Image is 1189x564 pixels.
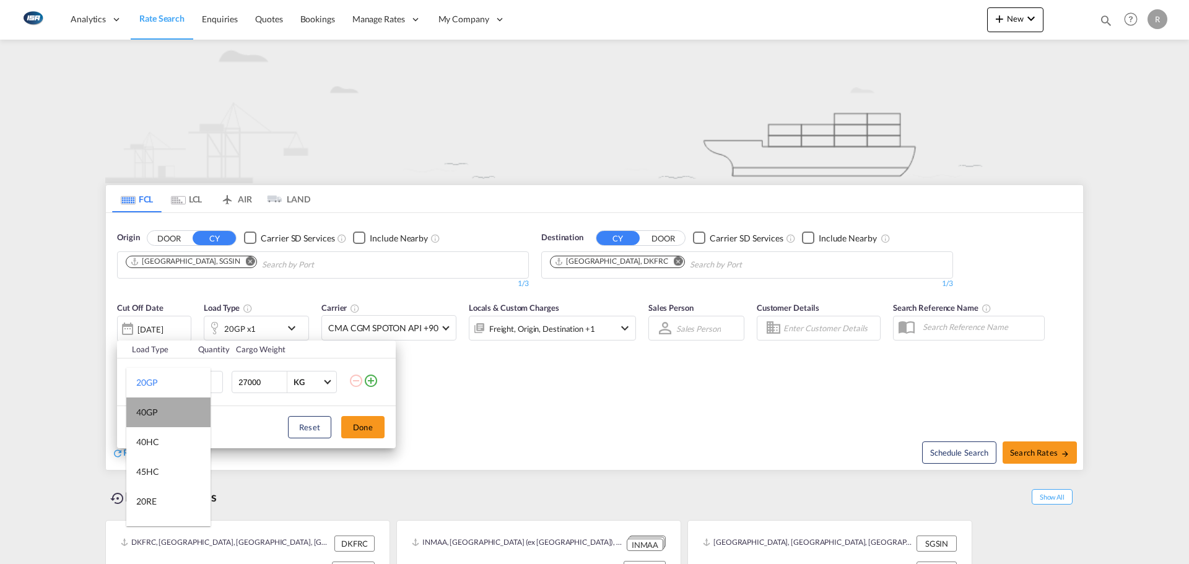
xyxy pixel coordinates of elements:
[136,436,159,448] div: 40HC
[136,376,158,389] div: 20GP
[136,466,159,478] div: 45HC
[136,406,158,419] div: 40GP
[136,495,157,508] div: 20RE
[136,525,157,537] div: 40RE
